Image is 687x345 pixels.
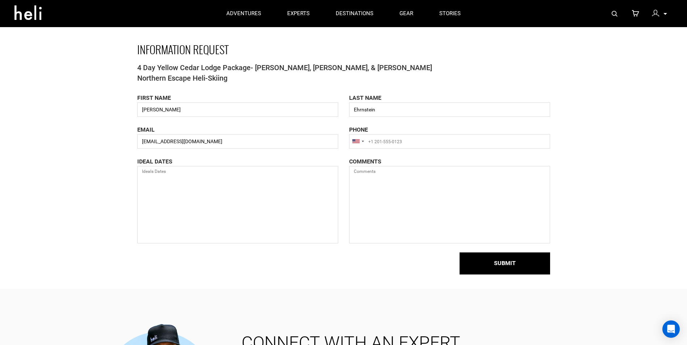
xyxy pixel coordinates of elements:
p: destinations [336,10,373,17]
span: 4 Day Yellow Cedar Lodge Package- [PERSON_NAME], [PERSON_NAME], & [PERSON_NAME] [137,63,550,73]
label: COMMENTS [349,158,381,166]
div: Open Intercom Messenger [662,320,680,338]
input: +1 201-555-0123 [349,134,550,149]
p: experts [287,10,310,17]
label: LAST NAME [349,94,381,102]
span: Northern Escape Heli-Skiing [137,73,550,84]
p: adventures [226,10,261,17]
input: First Name [137,102,338,117]
img: search-bar-icon.svg [612,11,617,17]
button: SUBMIT [460,252,550,274]
h1: INFORMATION REQUEST [137,43,550,55]
div: United States: +1 [349,135,366,148]
input: Last Name [349,102,550,117]
label: FIRST NAME [137,94,171,102]
label: EMAIL [137,126,155,134]
label: IDEAL DATES [137,158,172,166]
input: Email [137,134,338,149]
label: PHONE [349,126,368,134]
img: signin-icon-3x.png [652,10,659,17]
